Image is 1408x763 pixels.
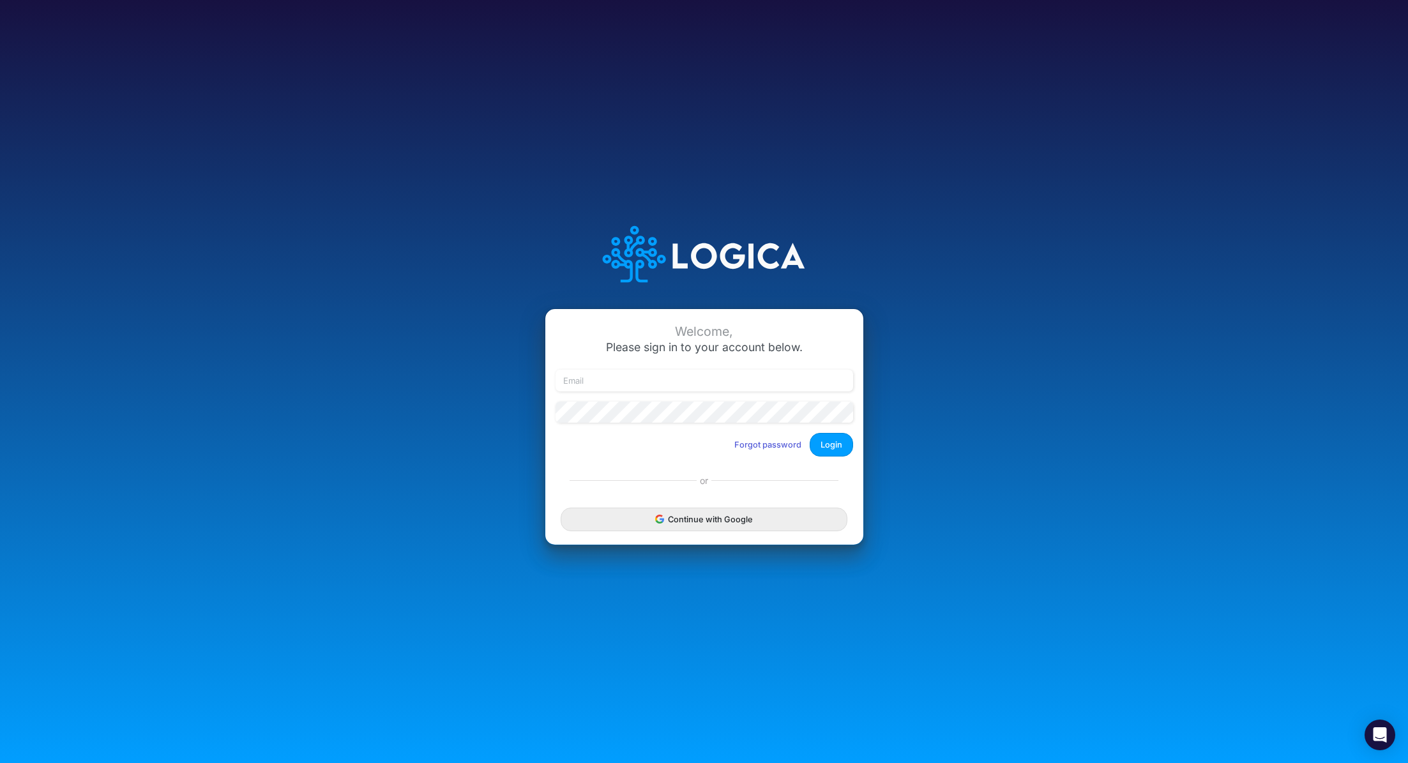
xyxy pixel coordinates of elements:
button: Login [810,433,853,457]
button: Continue with Google [561,508,847,531]
div: Open Intercom Messenger [1365,720,1395,750]
input: Email [556,370,853,391]
button: Forgot password [726,434,810,455]
div: Welcome, [556,324,853,339]
span: Please sign in to your account below. [606,340,803,354]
